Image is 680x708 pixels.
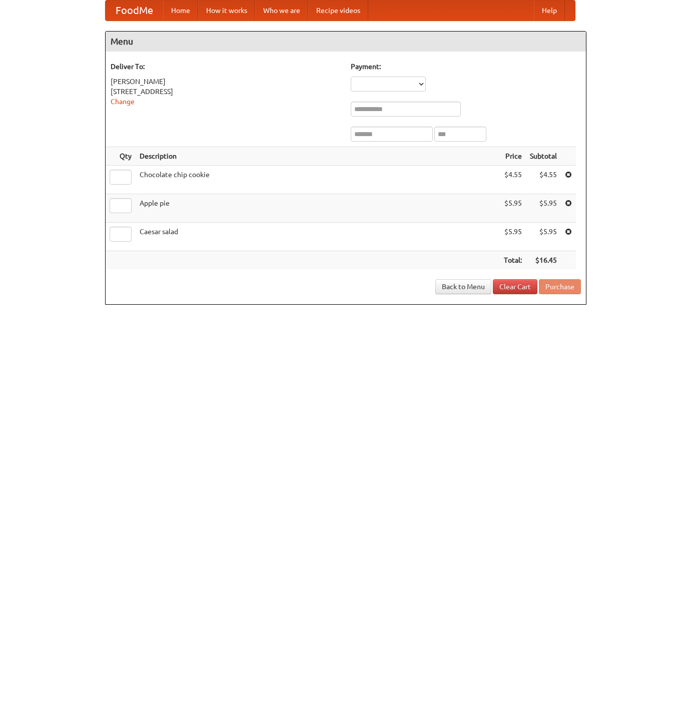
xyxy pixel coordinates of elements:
[526,194,561,223] td: $5.95
[500,166,526,194] td: $4.55
[500,223,526,251] td: $5.95
[136,223,500,251] td: Caesar salad
[136,166,500,194] td: Chocolate chip cookie
[136,194,500,223] td: Apple pie
[526,223,561,251] td: $5.95
[539,279,581,294] button: Purchase
[111,98,135,106] a: Change
[163,1,198,21] a: Home
[106,1,163,21] a: FoodMe
[255,1,308,21] a: Who we are
[435,279,491,294] a: Back to Menu
[111,62,341,72] h5: Deliver To:
[308,1,368,21] a: Recipe videos
[106,147,136,166] th: Qty
[106,32,586,52] h4: Menu
[500,147,526,166] th: Price
[534,1,565,21] a: Help
[500,194,526,223] td: $5.95
[111,77,341,87] div: [PERSON_NAME]
[526,166,561,194] td: $4.55
[526,147,561,166] th: Subtotal
[111,87,341,97] div: [STREET_ADDRESS]
[500,251,526,270] th: Total:
[526,251,561,270] th: $16.45
[351,62,581,72] h5: Payment:
[493,279,537,294] a: Clear Cart
[198,1,255,21] a: How it works
[136,147,500,166] th: Description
